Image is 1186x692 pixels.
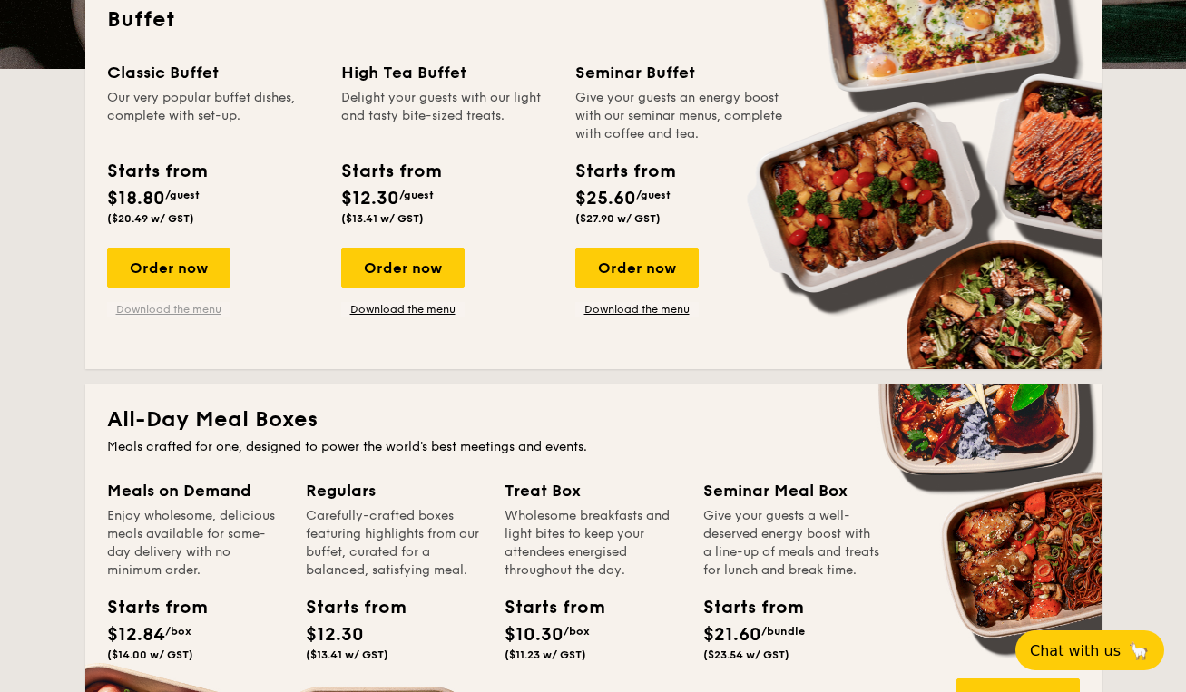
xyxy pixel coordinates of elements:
[1128,640,1150,661] span: 🦙
[107,624,165,646] span: $12.84
[341,188,399,210] span: $12.30
[306,594,387,621] div: Starts from
[703,478,880,503] div: Seminar Meal Box
[165,189,200,201] span: /guest
[505,594,586,621] div: Starts from
[703,594,785,621] div: Starts from
[575,302,699,317] a: Download the menu
[575,158,674,185] div: Starts from
[107,212,194,225] span: ($20.49 w/ GST)
[341,212,424,225] span: ($13.41 w/ GST)
[107,248,230,288] div: Order now
[306,648,388,661] span: ($13.41 w/ GST)
[107,507,284,580] div: Enjoy wholesome, delicious meals available for same-day delivery with no minimum order.
[703,507,880,580] div: Give your guests a well-deserved energy boost with a line-up of meals and treats for lunch and br...
[575,212,661,225] span: ($27.90 w/ GST)
[107,89,319,143] div: Our very popular buffet dishes, complete with set-up.
[1030,642,1121,659] span: Chat with us
[306,478,483,503] div: Regulars
[107,478,284,503] div: Meals on Demand
[107,438,1080,456] div: Meals crafted for one, designed to power the world's best meetings and events.
[341,302,465,317] a: Download the menu
[306,624,364,646] span: $12.30
[575,60,788,85] div: Seminar Buffet
[107,405,1080,434] h2: All-Day Meal Boxes
[399,189,434,201] span: /guest
[306,507,483,580] div: Carefully-crafted boxes featuring highlights from our buffet, curated for a balanced, satisfying ...
[564,625,590,638] span: /box
[505,624,564,646] span: $10.30
[107,594,189,621] div: Starts from
[636,189,671,201] span: /guest
[341,89,554,143] div: Delight your guests with our light and tasty bite-sized treats.
[107,302,230,317] a: Download the menu
[107,60,319,85] div: Classic Buffet
[761,625,805,638] span: /bundle
[1015,630,1164,670] button: Chat with us🦙
[107,158,206,185] div: Starts from
[505,648,586,661] span: ($11.23 w/ GST)
[575,248,699,288] div: Order now
[703,648,789,661] span: ($23.54 w/ GST)
[341,60,554,85] div: High Tea Buffet
[341,248,465,288] div: Order now
[575,188,636,210] span: $25.60
[107,5,1080,34] h2: Buffet
[505,507,681,580] div: Wholesome breakfasts and light bites to keep your attendees energised throughout the day.
[107,648,193,661] span: ($14.00 w/ GST)
[505,478,681,503] div: Treat Box
[107,188,165,210] span: $18.80
[703,624,761,646] span: $21.60
[575,89,788,143] div: Give your guests an energy boost with our seminar menus, complete with coffee and tea.
[165,625,191,638] span: /box
[341,158,440,185] div: Starts from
